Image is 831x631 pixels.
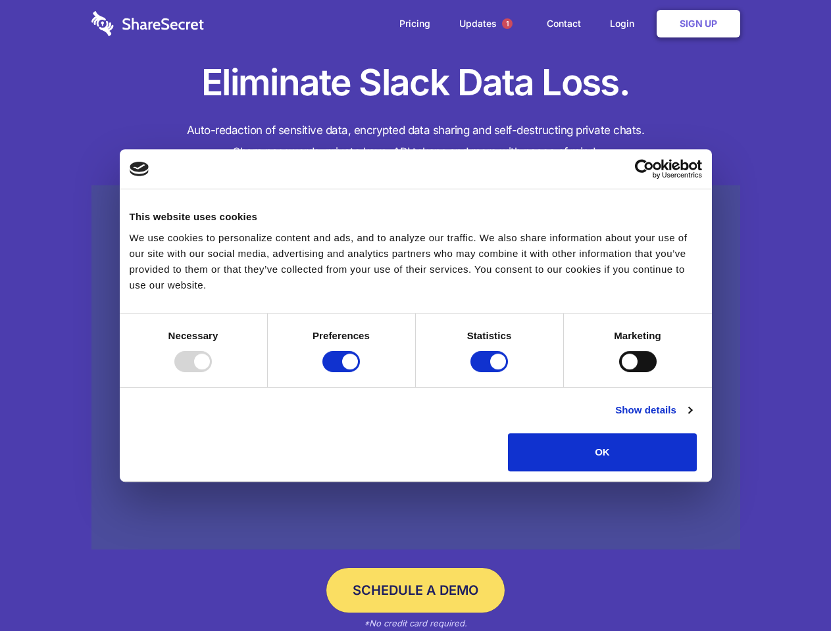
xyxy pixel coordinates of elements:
div: We use cookies to personalize content and ads, and to analyze our traffic. We also share informat... [130,230,702,293]
div: This website uses cookies [130,209,702,225]
img: logo [130,162,149,176]
h1: Eliminate Slack Data Loss. [91,59,740,106]
a: Usercentrics Cookiebot - opens in a new window [587,159,702,179]
h4: Auto-redaction of sensitive data, encrypted data sharing and self-destructing private chats. Shar... [91,120,740,163]
a: Schedule a Demo [326,568,505,613]
a: Sign Up [657,10,740,37]
strong: Statistics [467,330,512,341]
img: logo-wordmark-white-trans-d4663122ce5f474addd5e946df7df03e33cb6a1c49d2221995e7729f52c070b2.svg [91,11,204,36]
a: Pricing [386,3,443,44]
strong: Preferences [313,330,370,341]
em: *No credit card required. [364,618,467,628]
span: 1 [502,18,513,29]
a: Show details [615,402,692,418]
a: Login [597,3,654,44]
a: Contact [534,3,594,44]
a: Wistia video thumbnail [91,185,740,550]
strong: Necessary [168,330,218,341]
strong: Marketing [614,330,661,341]
button: OK [508,433,697,471]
